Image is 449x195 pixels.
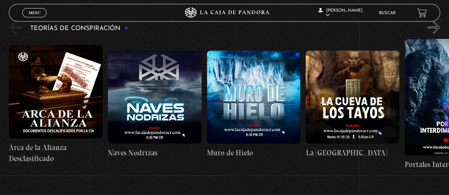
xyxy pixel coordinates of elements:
[9,21,21,34] button: Previous
[417,8,427,18] a: View your shopping cart
[30,25,128,32] h3: Teorías de Conspiración
[26,17,43,22] span: Cerrar
[207,39,301,170] a: Muro de Hielo
[428,21,440,34] button: Next
[207,147,301,159] h4: Muro de Hielo
[379,11,396,15] a: Buscar
[306,39,399,170] a: La [GEOGRAPHIC_DATA]
[9,142,103,164] h4: Arca de la Alianza Desclasificado
[306,147,399,159] h4: La [GEOGRAPHIC_DATA]
[318,8,362,17] span: [PERSON_NAME]
[29,11,40,15] span: Menu
[108,147,202,159] h4: Naves Nodrizas
[108,39,202,170] a: Naves Nodrizas
[9,39,103,170] a: Arca de la Alianza Desclasificado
